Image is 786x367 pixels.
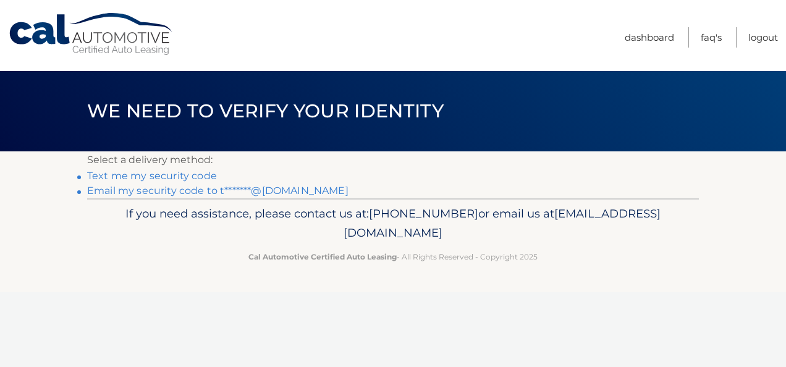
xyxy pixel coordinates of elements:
[369,206,478,221] span: [PHONE_NUMBER]
[87,99,444,122] span: We need to verify your identity
[8,12,175,56] a: Cal Automotive
[95,250,691,263] p: - All Rights Reserved - Copyright 2025
[87,170,217,182] a: Text me my security code
[87,151,699,169] p: Select a delivery method:
[248,252,397,261] strong: Cal Automotive Certified Auto Leasing
[95,204,691,243] p: If you need assistance, please contact us at: or email us at
[701,27,722,48] a: FAQ's
[748,27,778,48] a: Logout
[87,185,349,196] a: Email my security code to t*******@[DOMAIN_NAME]
[625,27,674,48] a: Dashboard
